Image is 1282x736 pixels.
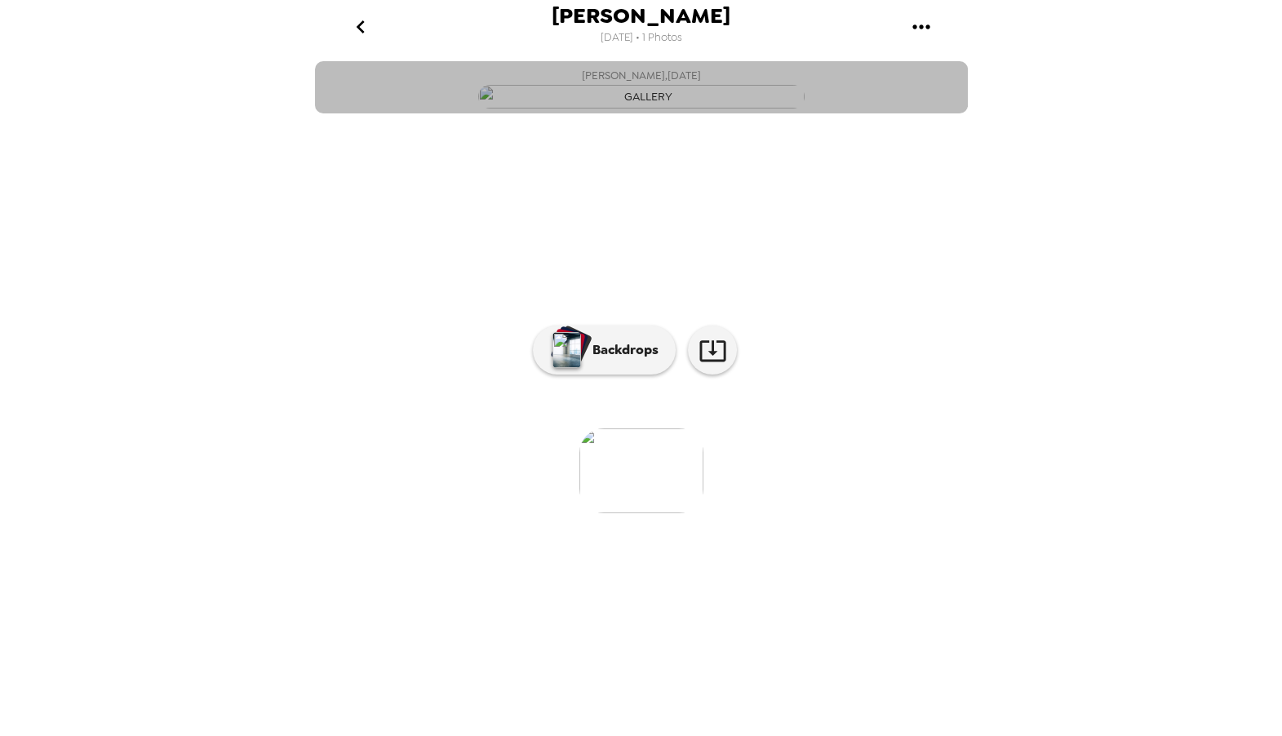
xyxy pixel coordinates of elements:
[478,85,805,109] img: gallery
[552,5,730,27] span: [PERSON_NAME]
[315,61,968,113] button: [PERSON_NAME],[DATE]
[584,340,659,360] p: Backdrops
[579,428,703,513] img: gallery
[533,326,676,375] button: Backdrops
[582,66,701,85] span: [PERSON_NAME] , [DATE]
[601,27,682,49] span: [DATE] • 1 Photos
